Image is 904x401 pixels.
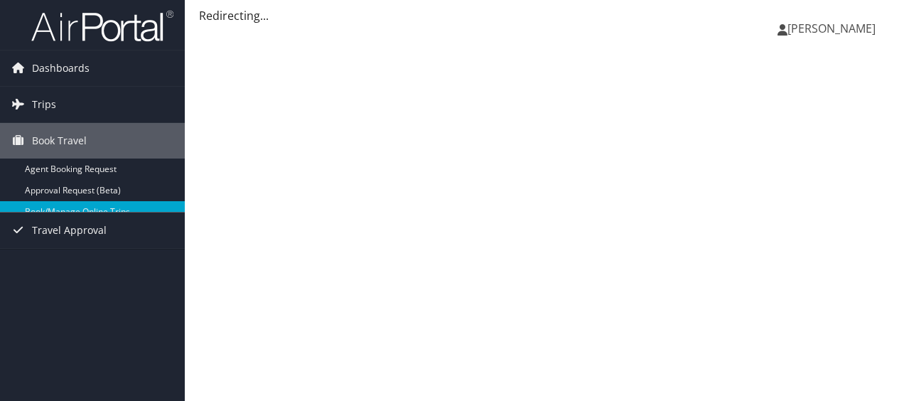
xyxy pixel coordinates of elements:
span: [PERSON_NAME] [787,21,876,36]
span: Trips [32,87,56,122]
span: Dashboards [32,50,90,86]
div: Redirecting... [199,7,890,24]
a: [PERSON_NAME] [777,7,890,50]
img: airportal-logo.png [31,9,173,43]
span: Travel Approval [32,213,107,248]
span: Book Travel [32,123,87,159]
